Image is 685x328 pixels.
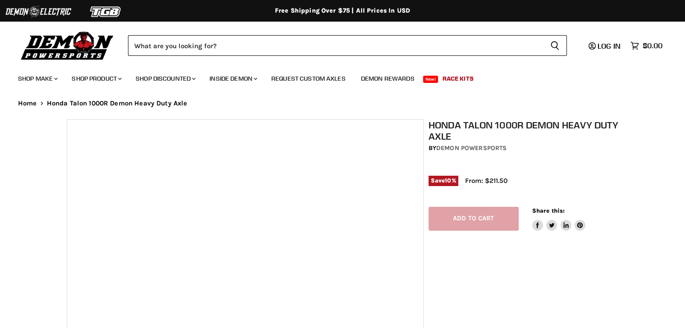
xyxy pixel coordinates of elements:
span: From: $211.50 [465,177,507,185]
button: Search [543,35,567,56]
span: 10 [445,177,451,184]
a: Demon Powersports [436,144,507,152]
span: $0.00 [643,41,662,50]
a: Home [18,100,37,107]
span: New! [423,76,438,83]
a: Request Custom Axles [265,69,352,88]
a: Log in [585,42,626,50]
span: Save % [429,176,458,186]
span: Log in [598,41,621,50]
span: Honda Talon 1000R Demon Heavy Duty Axle [47,100,187,107]
ul: Main menu [11,66,660,88]
h1: Honda Talon 1000R Demon Heavy Duty Axle [429,119,623,142]
img: TGB Logo 2 [72,3,140,20]
aside: Share this: [532,207,586,231]
span: Share this: [532,207,565,214]
input: Search [128,35,543,56]
a: Demon Rewards [354,69,421,88]
a: Shop Product [65,69,127,88]
a: Shop Make [11,69,63,88]
img: Demon Powersports [18,29,117,61]
a: $0.00 [626,39,667,52]
a: Inside Demon [203,69,263,88]
div: by [429,143,623,153]
a: Shop Discounted [129,69,201,88]
form: Product [128,35,567,56]
a: Race Kits [436,69,480,88]
img: Demon Electric Logo 2 [5,3,72,20]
